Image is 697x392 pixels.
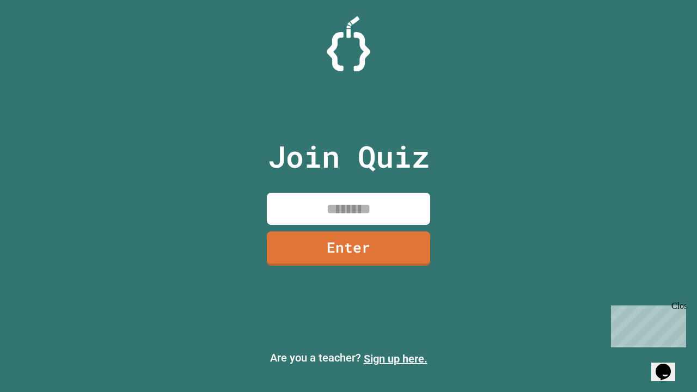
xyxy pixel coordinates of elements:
p: Join Quiz [268,134,430,179]
iframe: chat widget [651,348,686,381]
img: Logo.svg [327,16,370,71]
a: Enter [267,231,430,266]
div: Chat with us now!Close [4,4,75,69]
p: Are you a teacher? [9,350,688,367]
iframe: chat widget [607,301,686,347]
a: Sign up here. [364,352,427,365]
